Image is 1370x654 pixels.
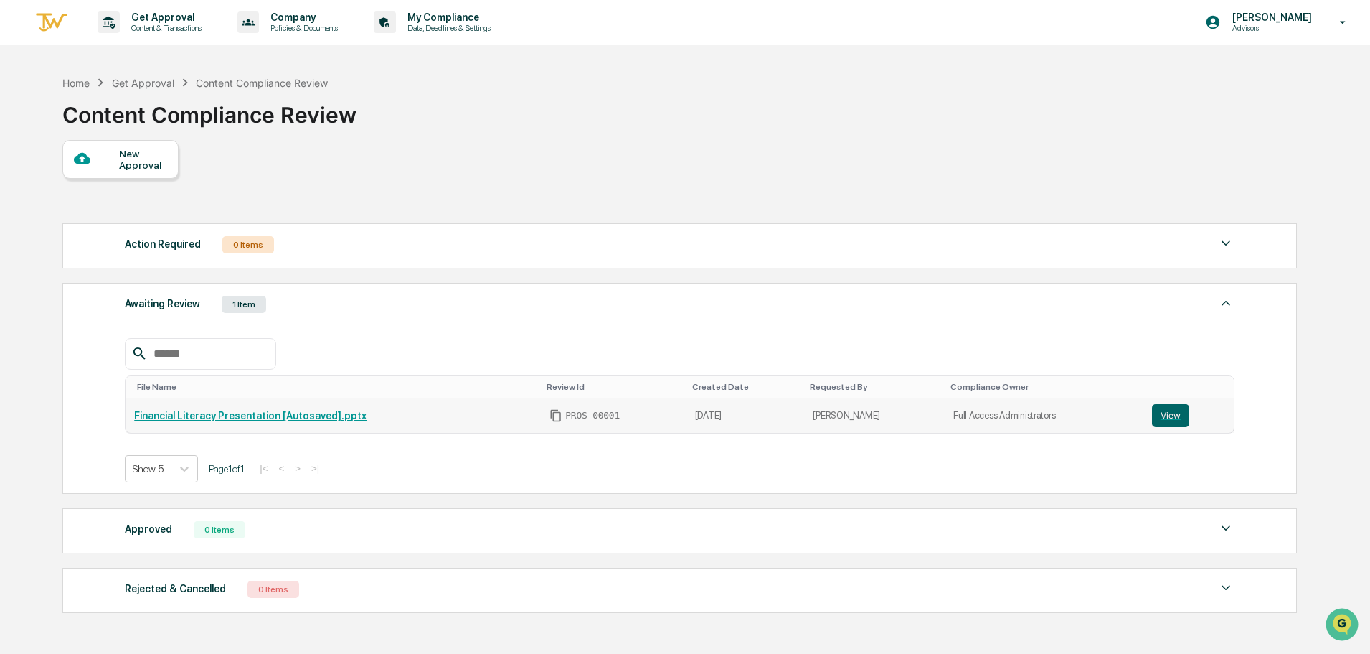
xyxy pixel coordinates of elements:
p: Get Approval [120,11,209,23]
a: 🖐️Preclearance [9,175,98,201]
div: 0 Items [194,521,245,538]
td: [PERSON_NAME] [804,398,945,433]
img: caret [1217,235,1234,252]
p: Content & Transactions [120,23,209,33]
div: Content Compliance Review [196,77,328,89]
div: New Approval [119,148,167,171]
a: View [1152,404,1226,427]
div: Rejected & Cancelled [125,579,226,598]
div: 1 Item [222,296,266,313]
td: Full Access Administrators [945,398,1143,433]
div: 🗄️ [104,182,115,194]
p: Company [259,11,345,23]
div: Toggle SortBy [1155,382,1229,392]
span: Data Lookup [29,208,90,223]
span: Pylon [143,243,174,254]
button: |< [255,462,272,475]
span: Attestations [118,181,178,195]
div: Toggle SortBy [950,382,1138,392]
p: My Compliance [396,11,498,23]
img: caret [1217,579,1234,597]
div: Content Compliance Review [62,90,356,128]
a: 🗄️Attestations [98,175,184,201]
p: How can we help? [14,30,261,53]
a: 🔎Data Lookup [9,202,96,228]
span: Page 1 of 1 [209,463,245,475]
span: PROS-00001 [565,410,620,421]
div: Action Required [125,235,201,253]
iframe: Open customer support [1324,607,1363,645]
img: caret [1217,294,1234,312]
div: Awaiting Review [125,294,200,313]
div: 🖐️ [14,182,26,194]
a: Powered byPylon [101,243,174,254]
button: < [274,462,288,475]
p: Policies & Documents [259,23,345,33]
div: 0 Items [247,581,299,598]
img: logo [34,11,69,34]
button: Start new chat [244,114,261,131]
div: Toggle SortBy [692,382,799,392]
a: Financial Literacy Presentation [Autosaved].pptx [134,410,367,421]
td: [DATE] [686,398,805,433]
div: Get Approval [112,77,174,89]
div: Start new chat [49,110,235,124]
div: Toggle SortBy [137,382,535,392]
img: 1746055101610-c473b297-6a78-478c-a979-82029cc54cd1 [14,110,40,136]
div: Approved [125,520,172,538]
div: Toggle SortBy [810,382,939,392]
p: Data, Deadlines & Settings [396,23,498,33]
span: Copy Id [549,409,562,422]
button: >| [307,462,323,475]
div: Toggle SortBy [547,382,680,392]
div: 🔎 [14,210,26,221]
p: Advisors [1221,23,1319,33]
button: > [290,462,305,475]
button: View [1152,404,1189,427]
img: caret [1217,520,1234,537]
div: Home [62,77,90,89]
div: 0 Items [222,236,274,253]
span: Preclearance [29,181,93,195]
p: [PERSON_NAME] [1221,11,1319,23]
div: We're available if you need us! [49,124,181,136]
